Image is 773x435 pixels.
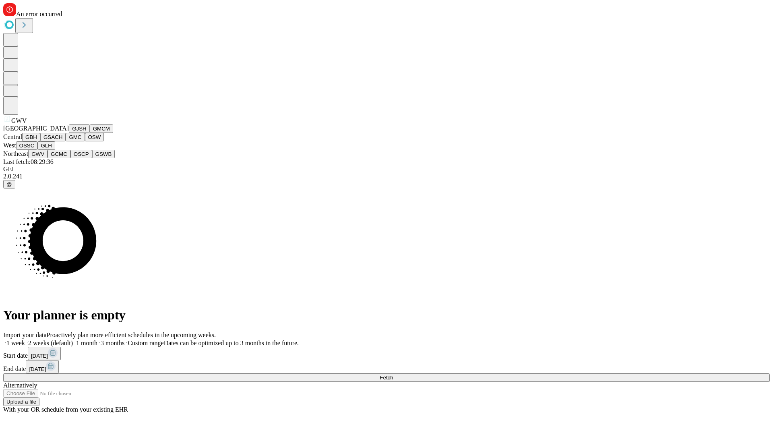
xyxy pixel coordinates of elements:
span: GWV [11,117,27,124]
h1: Your planner is empty [3,308,770,323]
span: Last fetch: 08:29:36 [3,158,54,165]
span: An error occurred [16,10,62,17]
span: Fetch [380,375,393,381]
span: Northeast [3,150,28,157]
button: Upload a file [3,398,39,406]
button: OSW [85,133,104,141]
button: GLH [37,141,55,150]
span: Central [3,133,22,140]
button: GWV [28,150,48,158]
button: OSCP [70,150,92,158]
button: @ [3,180,15,188]
span: Import your data [3,331,47,338]
span: Custom range [128,340,163,346]
div: 2.0.241 [3,173,770,180]
div: GEI [3,166,770,173]
span: [DATE] [31,353,48,359]
button: GMC [66,133,85,141]
span: 1 week [6,340,25,346]
div: End date [3,360,770,373]
button: GSACH [40,133,66,141]
button: [DATE] [28,347,61,360]
span: Proactively plan more efficient schedules in the upcoming weeks. [47,331,216,338]
button: Fetch [3,373,770,382]
button: GSWB [92,150,115,158]
span: Dates can be optimized up to 3 months in the future. [164,340,299,346]
span: West [3,142,16,149]
button: GBH [22,133,40,141]
span: Alternatively [3,382,37,389]
div: Start date [3,347,770,360]
span: 3 months [101,340,124,346]
span: With your OR schedule from your existing EHR [3,406,128,413]
span: [GEOGRAPHIC_DATA] [3,125,69,132]
button: GCMC [48,150,70,158]
button: OSSC [16,141,38,150]
button: [DATE] [26,360,59,373]
span: @ [6,181,12,187]
span: 1 month [76,340,97,346]
span: [DATE] [29,366,46,372]
button: GMCM [90,124,113,133]
span: 2 weeks (default) [28,340,73,346]
button: GJSH [69,124,90,133]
